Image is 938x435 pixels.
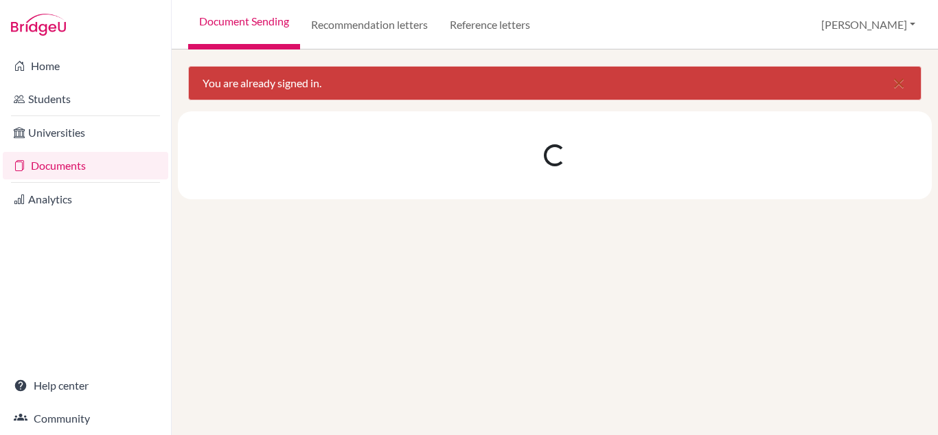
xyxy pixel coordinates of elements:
[815,12,922,38] button: [PERSON_NAME]
[3,152,168,179] a: Documents
[3,405,168,432] a: Community
[891,75,907,91] i: close
[188,66,922,100] div: You are already signed in.
[3,119,168,146] a: Universities
[3,186,168,213] a: Analytics
[3,372,168,399] a: Help center
[3,85,168,113] a: Students
[3,52,168,80] a: Home
[11,14,66,36] img: Bridge-U
[877,67,921,100] button: Close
